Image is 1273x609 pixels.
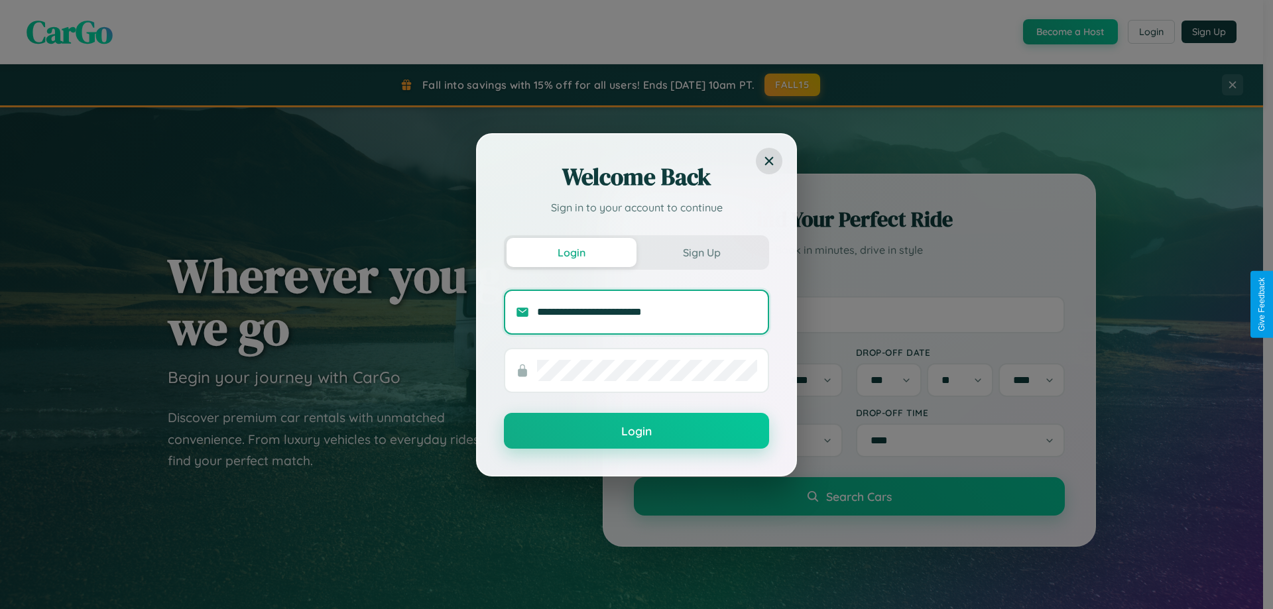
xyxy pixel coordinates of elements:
[504,199,769,215] p: Sign in to your account to continue
[504,161,769,193] h2: Welcome Back
[1257,278,1266,331] div: Give Feedback
[507,238,636,267] button: Login
[504,413,769,449] button: Login
[636,238,766,267] button: Sign Up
